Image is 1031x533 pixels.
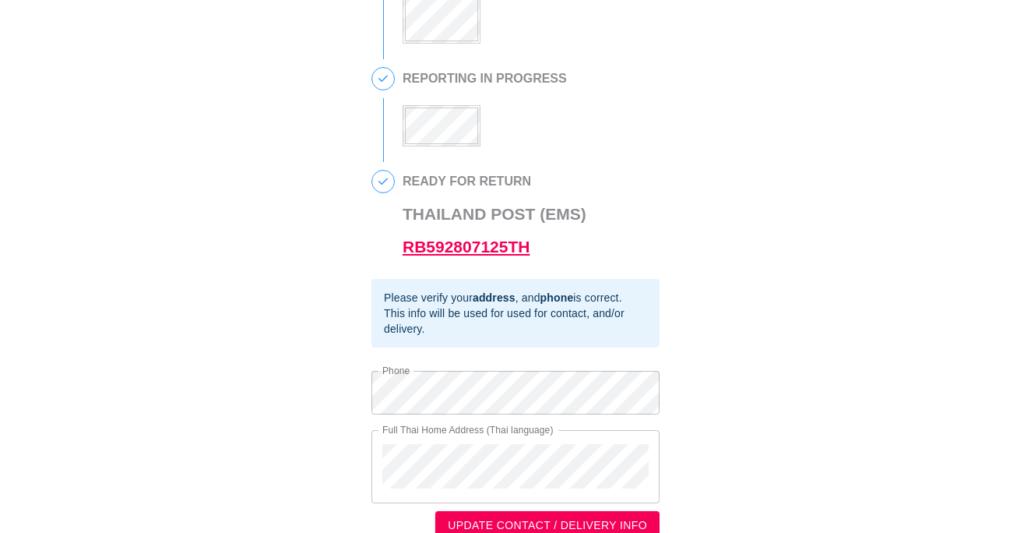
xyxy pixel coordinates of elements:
a: RB592807125TH [403,238,530,256]
h2: REPORTING IN PROGRESS [403,72,567,86]
b: phone [540,291,574,304]
span: 4 [372,171,394,192]
span: 3 [372,68,394,90]
h3: Thailand Post (EMS) [403,198,586,263]
h2: READY FOR RETURN [403,175,586,189]
div: Please verify your , and is correct. [384,290,647,305]
b: address [473,291,515,304]
div: This info will be used for used for contact, and/or delivery. [384,305,647,337]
